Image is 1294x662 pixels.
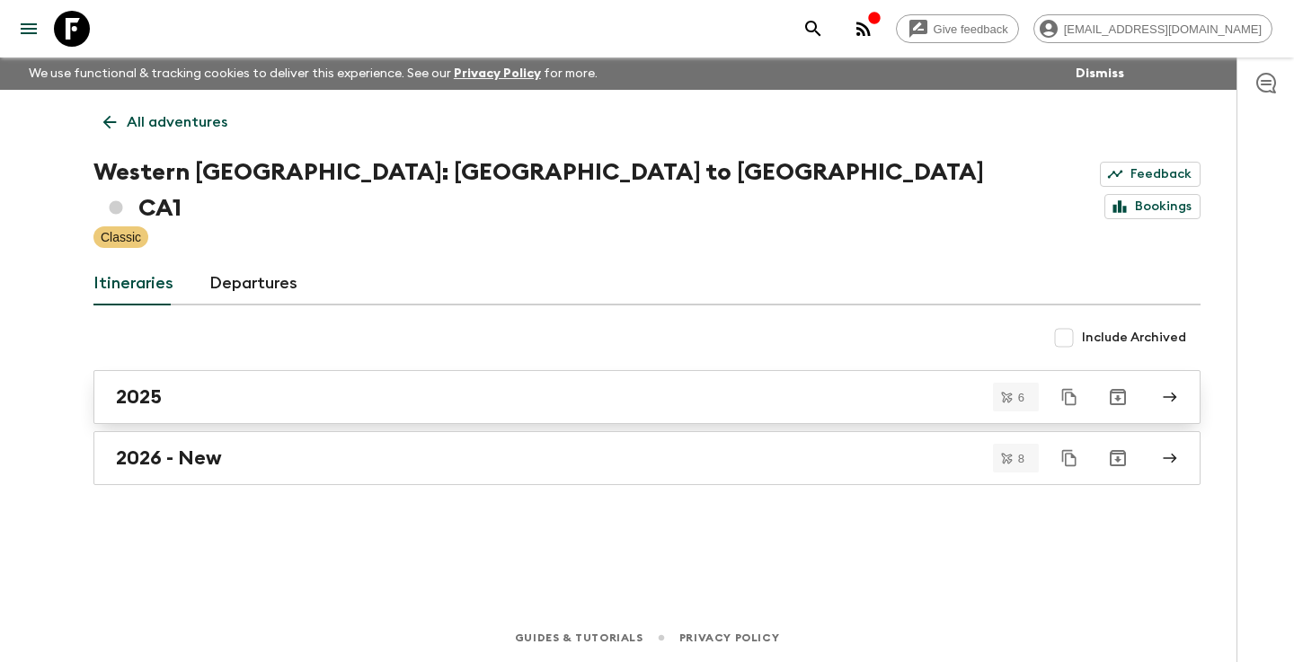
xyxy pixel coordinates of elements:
a: Privacy Policy [454,67,541,80]
h1: Western [GEOGRAPHIC_DATA]: [GEOGRAPHIC_DATA] to [GEOGRAPHIC_DATA] CA1 [93,154,997,226]
a: Departures [209,262,297,305]
p: All adventures [127,111,227,133]
button: search adventures [795,11,831,47]
a: All adventures [93,104,237,140]
a: Itineraries [93,262,173,305]
span: Give feedback [924,22,1018,36]
button: Duplicate [1053,442,1086,474]
button: Archive [1100,440,1136,476]
a: Give feedback [896,14,1019,43]
span: Include Archived [1082,329,1186,347]
span: [EMAIL_ADDRESS][DOMAIN_NAME] [1054,22,1272,36]
a: Guides & Tutorials [515,628,643,648]
p: Classic [101,228,141,246]
h2: 2025 [116,385,162,409]
div: [EMAIL_ADDRESS][DOMAIN_NAME] [1033,14,1272,43]
h2: 2026 - New [116,446,222,470]
a: Bookings [1104,194,1201,219]
a: 2026 - New [93,431,1201,485]
span: 6 [1007,392,1035,403]
a: Feedback [1100,162,1201,187]
p: We use functional & tracking cookies to deliver this experience. See our for more. [22,57,605,90]
button: Duplicate [1053,381,1086,413]
a: 2025 [93,370,1201,424]
span: 8 [1007,453,1035,464]
button: Archive [1100,379,1136,415]
button: Dismiss [1071,61,1129,86]
button: menu [11,11,47,47]
a: Privacy Policy [679,628,779,648]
